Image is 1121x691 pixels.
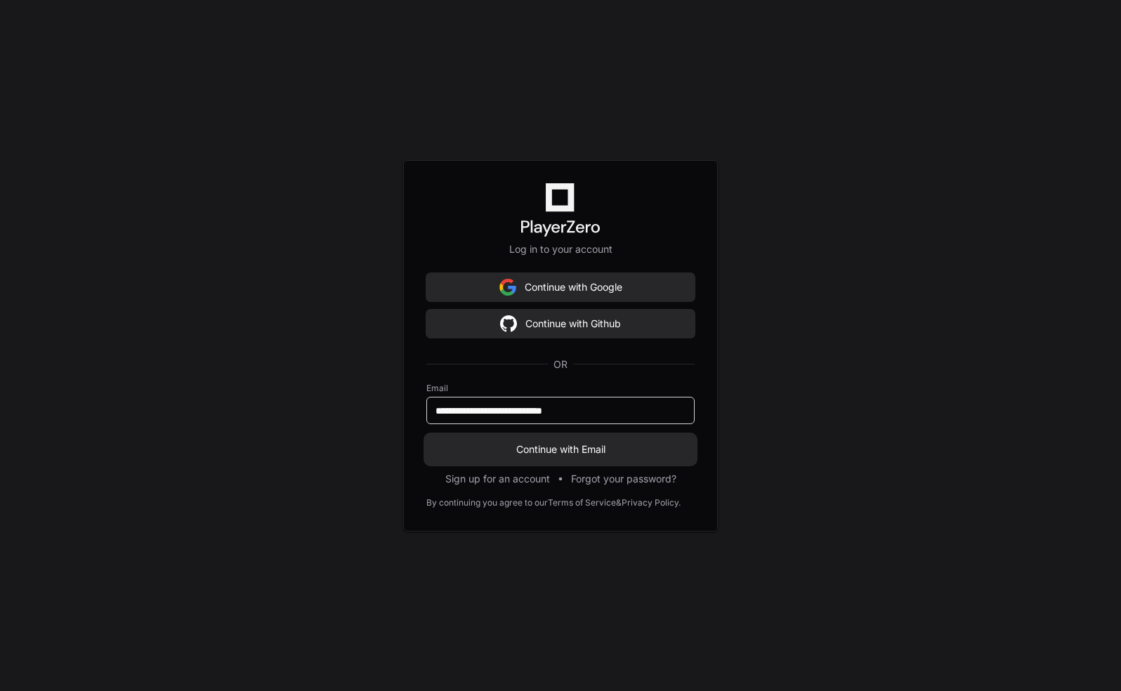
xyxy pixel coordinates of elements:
[499,273,516,301] img: Sign in with google
[500,310,517,338] img: Sign in with google
[548,497,616,508] a: Terms of Service
[616,497,622,508] div: &
[622,497,681,508] a: Privacy Policy.
[426,273,695,301] button: Continue with Google
[445,472,550,486] button: Sign up for an account
[426,383,695,394] label: Email
[426,497,548,508] div: By continuing you agree to our
[548,357,573,371] span: OR
[426,435,695,463] button: Continue with Email
[426,442,695,456] span: Continue with Email
[426,242,695,256] p: Log in to your account
[571,472,676,486] button: Forgot your password?
[426,310,695,338] button: Continue with Github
